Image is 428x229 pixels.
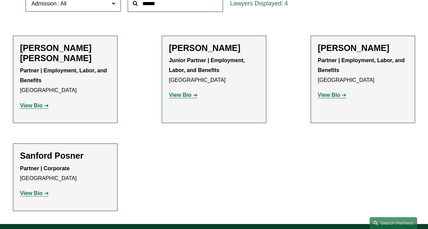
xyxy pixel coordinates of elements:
strong: Partner | Employment, Labor, and Benefits [318,57,406,73]
strong: View Bio [20,190,43,196]
p: [GEOGRAPHIC_DATA] [318,56,408,85]
a: View Bio [20,190,49,196]
h2: [PERSON_NAME] [169,43,259,53]
a: View Bio [169,92,197,98]
strong: Junior Partner | Employment, Labor, and Benefits [169,57,247,73]
h2: Sanford Posner [20,151,110,161]
p: [GEOGRAPHIC_DATA] [20,66,110,95]
h2: [PERSON_NAME] [PERSON_NAME] [20,43,110,64]
strong: View Bio [169,92,191,98]
a: View Bio [20,103,49,108]
h2: [PERSON_NAME] [318,43,408,53]
span: Admission [31,1,57,6]
strong: Partner | Corporate [20,165,70,171]
a: View Bio [318,92,346,98]
strong: View Bio [318,92,340,98]
strong: View Bio [20,103,43,108]
p: [GEOGRAPHIC_DATA] [20,164,110,183]
strong: Partner | Employment, Labor, and Benefits [20,68,109,83]
p: [GEOGRAPHIC_DATA] [169,56,259,85]
a: Search this site [369,217,417,229]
